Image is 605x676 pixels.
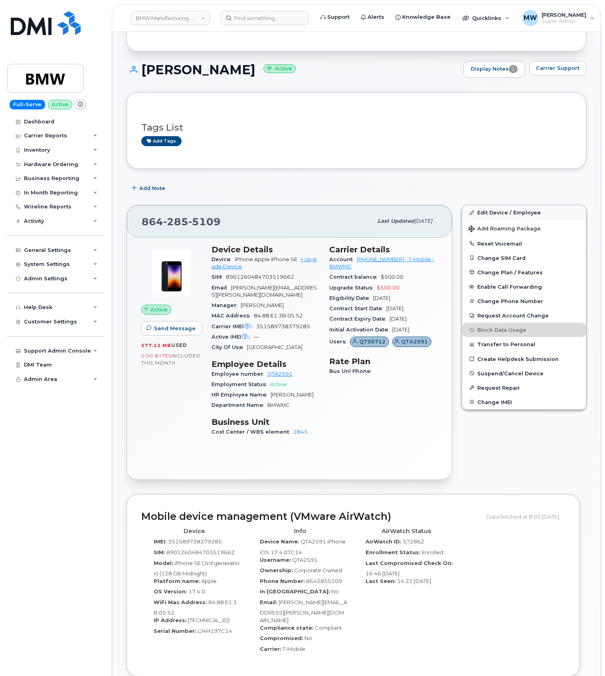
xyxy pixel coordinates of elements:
a: Add tags [141,136,182,146]
span: Support [327,13,350,21]
h3: Business Unit [212,417,320,427]
span: 14:22 [DATE] [397,578,431,584]
div: Quicklinks [457,10,515,26]
span: Account [329,256,357,262]
a: Create Helpdesk Submission [462,352,586,366]
span: Active [150,306,168,313]
label: Username: [260,556,291,564]
span: Add Note [139,184,165,192]
span: Last updated [378,218,414,224]
span: [PERSON_NAME][EMAIL_ADDRESS][PERSON_NAME][DOMAIN_NAME] [212,285,317,298]
span: Super Admin [542,18,586,24]
span: Eligibility Date [329,295,373,301]
label: Carrier: [260,645,281,653]
span: Contract Expiry Date [329,316,389,322]
span: Device [212,256,235,262]
input: Find something... [221,11,308,25]
a: Display Notes1 [463,61,525,78]
span: 16:46 [DATE] [366,570,399,577]
a: 2845 [293,429,308,435]
span: 17.4.0 [188,588,205,595]
a: [PHONE_NUMBER] - T-Mobile - BMWMC [329,256,434,270]
span: [DATE] [386,305,403,311]
span: Knowledge Base [402,13,451,21]
span: 572862 [403,538,424,545]
button: Request Account Change [462,308,586,323]
span: Apple [201,578,217,584]
label: SIM: [154,549,165,556]
label: Serial Number: [154,627,196,635]
button: Enable Call Forwarding [462,280,586,294]
label: Ownership: [260,567,293,574]
span: [TECHNICAL_ID] [188,617,229,623]
span: 577.12 MB [141,343,171,348]
span: SIM [212,274,226,280]
span: 285 [163,216,188,228]
iframe: Messenger Launcher [570,641,599,670]
span: MAC Address [212,313,254,319]
button: Change Plan / Features [462,265,586,280]
span: [DATE] [389,316,407,322]
span: No [304,635,312,641]
span: Quicklinks [472,15,501,21]
span: Carrier Support [536,64,579,72]
span: [PERSON_NAME] [271,392,314,398]
span: $500.00 [381,274,403,280]
label: Compromised: [260,634,303,642]
label: IP Address: [154,617,187,624]
h4: AirWatch Status [359,528,453,535]
span: Department Name [212,402,267,408]
button: Reset Voicemail [462,236,586,251]
button: Transfer to Personal [462,337,586,351]
span: 5109 [188,216,221,228]
span: HR Employee Name [212,392,271,398]
span: 351589738379285 [168,538,222,545]
span: Contract balance [329,274,381,280]
a: Edit Device / Employee [462,205,586,220]
span: Corporate Owned [294,567,342,573]
span: Cost Center / WBS element [212,429,293,435]
button: Change Phone Number [462,294,586,308]
div: Marissa Weiss [517,10,600,26]
label: Email: [260,599,277,606]
span: iPhone SE (3rd generation) (128 GB Midnight) [154,560,239,577]
span: Manager [212,302,241,308]
h2: Mobile device management (VMware AirWatch) [141,511,480,522]
span: QTA2591 iPhone iOS 17.4.07C14 [260,538,346,555]
label: Last Compromised Check On: [366,559,453,567]
button: Request Repair [462,381,586,395]
span: Upgrade Status [329,285,377,291]
h1: [PERSON_NAME] [127,63,459,77]
button: Add Note [127,181,172,195]
span: QT05712 [359,338,386,345]
span: 1 [509,65,518,73]
h3: Carrier Details [329,245,437,254]
span: 8901260484703519662 [166,549,235,555]
span: Bus Unl Phone [329,368,375,374]
span: Employment Status [212,381,270,387]
button: Suspend/Cancel Device [462,366,586,381]
span: 351589738379285 [256,323,310,329]
span: Initial Activation Date [329,327,392,333]
label: In [GEOGRAPHIC_DATA]: [260,588,330,595]
a: QT05712 [350,339,389,345]
label: IMEI: [154,538,167,545]
span: LJ4H197C14 [198,628,232,634]
span: Enable Call Forwarding [477,284,542,290]
span: Carrier IMEI [212,323,256,329]
span: MW [524,13,537,23]
span: City Of Use [212,344,247,350]
span: 8901260484703519662 [226,274,294,280]
label: Last Seen: [366,577,396,585]
span: Alerts [368,13,384,21]
span: 8642855109 [306,578,342,584]
span: Send Message [154,325,196,332]
span: Active IMEI [212,334,254,340]
label: Model: [154,559,173,567]
span: Employee number [212,371,267,377]
span: [PERSON_NAME] [241,302,284,308]
label: OS Version: [154,588,187,595]
span: Active [270,381,287,387]
span: Suspend/Cancel Device [477,370,544,376]
h3: Tags List [141,123,571,133]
